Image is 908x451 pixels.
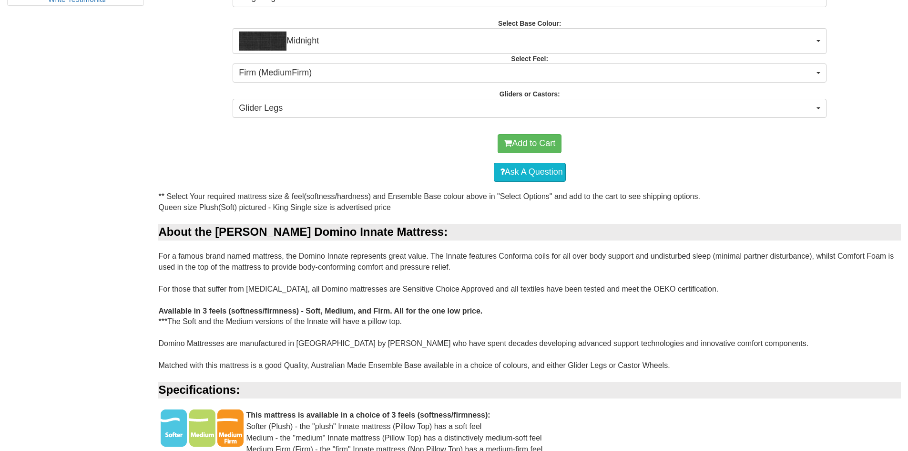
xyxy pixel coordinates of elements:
[233,28,826,54] button: MidnightMidnight
[498,20,561,27] strong: Select Base Colour:
[158,224,901,240] div: About the [PERSON_NAME] Domino Innate Mattress:
[239,31,286,51] img: Midnight
[233,63,826,83] button: Firm (MediumFirm)
[511,55,548,63] strong: Select Feel:
[158,307,482,315] b: Available in 3 feels (softness/firmness) - Soft, Medium, and Firm. All for the one low price.
[158,382,901,398] div: Specifications:
[161,409,187,447] img: Plush Firmness
[494,163,566,182] a: Ask A Question
[246,411,490,419] b: This mattress is available in a choice of 3 feels (softness/firmness):
[233,99,826,118] button: Glider Legs
[239,102,814,115] span: Glider Legs
[189,409,215,447] img: Medium Firmness
[500,90,560,98] strong: Gliders or Castors:
[217,409,244,447] img: MediumFirm Firmness
[239,67,814,79] span: Firm (MediumFirm)
[239,31,814,51] span: Midnight
[498,134,561,153] button: Add to Cart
